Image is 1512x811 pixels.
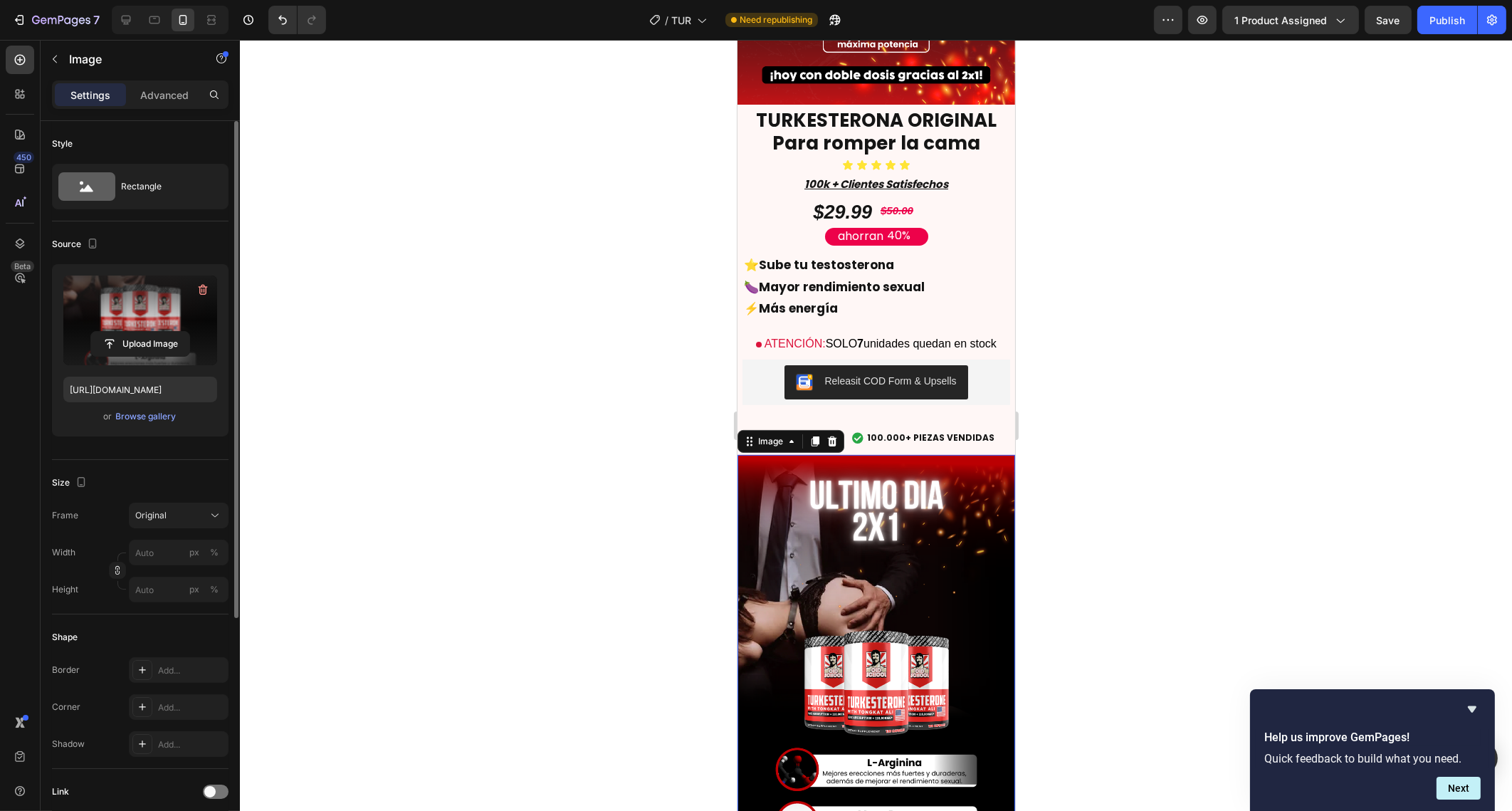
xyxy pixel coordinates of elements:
[1417,6,1477,34] button: Publish
[52,738,85,750] div: Shadow
[1222,6,1359,34] button: 1 product assigned
[1234,13,1327,28] span: 1 product assigned
[52,137,73,150] div: Style
[52,785,69,798] div: Link
[129,577,229,602] input: px%
[116,410,177,423] div: Browse gallery
[186,544,203,561] button: %
[115,409,177,424] button: Browse gallery
[52,664,80,676] div: Border
[1464,701,1481,718] button: Hide survey
[63,377,217,402] input: https://example.com/image.jpg
[52,546,75,559] label: Width
[740,14,812,26] span: Need republishing
[186,581,203,598] button: %
[158,738,225,751] div: Add...
[1264,701,1481,800] div: Help us improve GemPages!
[6,6,106,34] button: 7
[70,88,110,103] p: Settings
[665,13,668,28] span: /
[140,88,189,103] p: Advanced
[189,546,199,559] div: px
[14,152,34,163] div: 450
[52,583,78,596] label: Height
[1365,6,1412,34] button: Save
[104,408,112,425] span: or
[52,473,90,493] div: Size
[1264,752,1481,765] p: Quick feedback to build what you need.
[52,235,101,254] div: Source
[210,583,219,596] div: %
[737,40,1015,811] iframe: Design area
[158,664,225,677] div: Add...
[121,170,208,203] div: Rectangle
[1264,729,1481,746] h2: Help us improve GemPages!
[1429,13,1465,28] div: Publish
[52,631,78,644] div: Shape
[52,509,78,522] label: Frame
[268,6,326,34] div: Undo/Redo
[671,13,691,28] span: TUR
[210,546,219,559] div: %
[206,544,223,561] button: px
[158,701,225,714] div: Add...
[90,331,190,357] button: Upload Image
[11,261,34,272] div: Beta
[69,51,190,68] p: Image
[93,11,100,28] p: 7
[129,540,229,565] input: px%
[135,509,167,522] span: Original
[52,701,80,713] div: Corner
[189,583,199,596] div: px
[1437,777,1481,800] button: Next question
[206,581,223,598] button: px
[1377,14,1400,26] span: Save
[129,503,229,528] button: Original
